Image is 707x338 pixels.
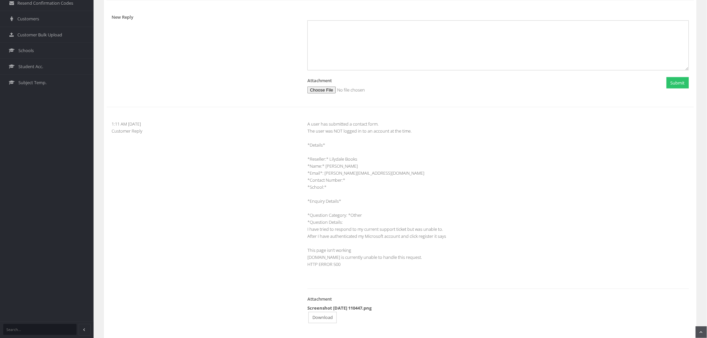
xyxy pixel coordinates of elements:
[3,324,77,335] input: Search...
[307,305,372,311] strong: Screenshot [DATE] 110447.png
[18,47,34,54] span: Schools
[307,296,332,303] label: Attachment
[17,16,39,22] span: Customers
[18,79,46,86] span: Subject Temp.
[107,121,302,135] div: 1:11 AM [DATE] Customer Reply
[112,14,133,21] label: New Reply
[18,63,43,70] span: Student Acc.
[302,121,694,325] div: A user has submitted a contact form. The user was NOT logged in to an account at the time. *Detai...
[17,32,62,38] span: Customer Bulk Upload
[667,77,689,89] button: Submit
[307,77,332,84] label: Attachment
[308,312,337,324] a: Download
